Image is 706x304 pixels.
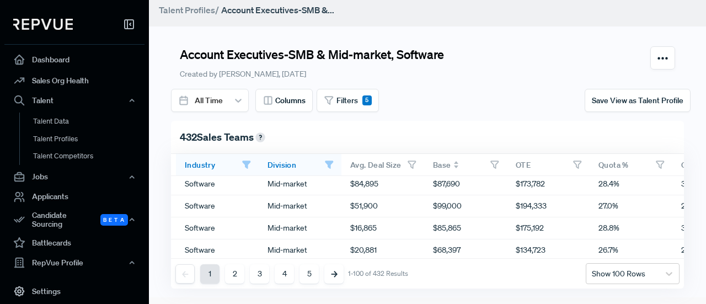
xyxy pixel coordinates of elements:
strong: Account Executives-SMB &... [221,4,334,15]
span: Division [268,160,296,170]
span: $51,900 [350,200,378,212]
div: 5 [362,95,372,105]
div: Toggle SortBy [341,154,424,176]
div: Toggle SortBy [259,154,341,176]
button: Next [324,264,344,284]
button: Columns [255,89,313,112]
span: $85,865 [433,222,461,234]
span: $84,895 [350,178,378,190]
a: Dashboard [4,49,145,70]
div: 28.8% [590,217,672,239]
span: $99,000 [433,200,462,212]
span: Talent Profiles [159,4,215,15]
div: 1-100 of 432 Results [348,270,408,278]
a: Sales Org Health [4,70,145,91]
button: Previous [175,264,195,284]
span: Created by [PERSON_NAME], [DATE] [180,69,306,79]
div: Toggle SortBy [176,154,259,176]
button: Talent [4,91,145,110]
span: Industry [185,160,215,170]
span: Beta [100,214,128,226]
span: $175,192 [516,222,544,234]
button: Candidate Sourcing Beta [4,207,145,233]
span: Avg. Deal Size [350,160,402,170]
div: Software [176,217,259,239]
span: / [215,4,219,15]
a: Applicants [4,186,145,207]
button: Jobs [4,168,145,186]
button: Filters5 [317,89,379,112]
button: Save View as Talent Profile [585,89,691,112]
div: Mid-market [259,217,341,239]
div: Software [176,173,259,195]
button: 4 [275,264,294,284]
span: $134,723 [516,244,545,256]
span: $68,397 [433,244,461,256]
div: Candidate Sourcing [4,207,145,233]
span: Columns [275,95,306,106]
button: 3 [250,264,269,284]
img: RepVue [13,19,73,30]
span: Base [433,160,451,170]
span: Filters [336,95,358,106]
button: 1 [200,264,220,284]
div: Toggle SortBy [424,154,507,176]
div: 26.7% [590,239,672,262]
button: RepVue Profile [4,253,145,272]
a: Talent Competitors [19,147,159,165]
span: $194,333 [516,200,547,212]
span: $20,881 [350,244,377,256]
div: Mid-market [259,195,341,217]
div: Software [176,239,259,262]
h3: Account Executives-SMB & Mid-market, Software [180,46,444,62]
div: Toggle SortBy [590,154,672,176]
div: 28.4% [590,173,672,195]
a: Talent Profiles [19,130,159,148]
span: Quota % [598,160,629,170]
div: Software [176,195,259,217]
button: 2 [225,264,244,284]
div: Mid-market [259,239,341,262]
a: Battlecards [4,232,145,253]
div: Toggle SortBy [507,154,590,176]
a: Talent Data [19,113,159,130]
span: OTE [516,160,531,170]
span: $16,865 [350,222,377,234]
button: 5 [299,264,319,284]
div: Mid-market [259,173,341,195]
div: 27.0% [590,195,672,217]
span: Save View as Talent Profile [592,95,683,105]
span: $173,782 [516,178,545,190]
span: $87,690 [433,178,460,190]
div: 432 Sales Teams [171,121,684,154]
a: Settings [4,281,145,302]
nav: pagination [175,264,408,284]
